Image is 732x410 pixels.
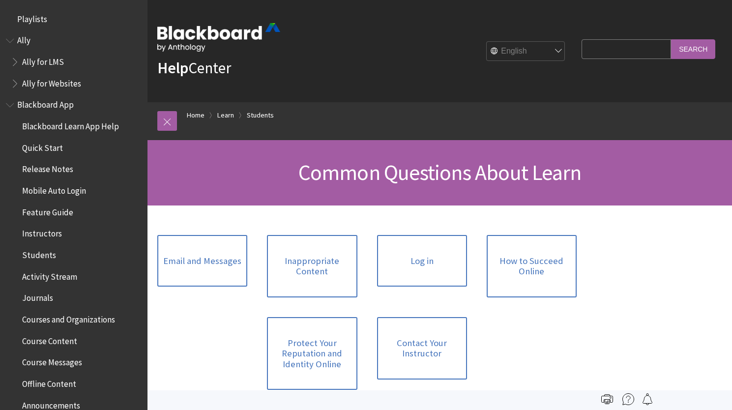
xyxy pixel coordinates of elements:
span: Ally for Websites [22,75,81,88]
img: More help [622,393,634,405]
span: Course Messages [22,354,82,368]
a: Protect Your Reputation and Identity Online [267,317,357,390]
span: Activity Stream [22,268,77,282]
span: Journals [22,290,53,303]
img: Follow this page [642,393,653,405]
a: Inappropriate Content [267,235,357,297]
span: Ally for LMS [22,54,64,67]
nav: Book outline for Anthology Ally Help [6,32,142,92]
span: Mobile Auto Login [22,182,86,196]
span: Playlists [17,11,47,24]
span: Blackboard Learn App Help [22,118,119,131]
select: Site Language Selector [487,42,565,61]
span: Ally [17,32,30,46]
span: Release Notes [22,161,73,175]
span: Courses and Organizations [22,311,115,324]
img: Print [601,393,613,405]
span: Common Questions About Learn [298,159,582,186]
span: Quick Start [22,140,63,153]
a: Log in [377,235,467,287]
span: Students [22,247,56,260]
span: Course Content [22,333,77,346]
a: Learn [217,109,234,121]
span: Instructors [22,226,62,239]
a: How to Succeed Online [487,235,577,297]
a: Home [187,109,205,121]
span: Offline Content [22,376,76,389]
input: Search [671,39,715,59]
a: Email and Messages [157,235,247,287]
strong: Help [157,58,188,78]
img: Blackboard by Anthology [157,23,280,52]
span: Feature Guide [22,204,73,217]
a: HelpCenter [157,58,231,78]
nav: Book outline for Playlists [6,11,142,28]
span: Blackboard App [17,97,74,110]
a: Contact Your Instructor [377,317,467,380]
a: Students [247,109,274,121]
